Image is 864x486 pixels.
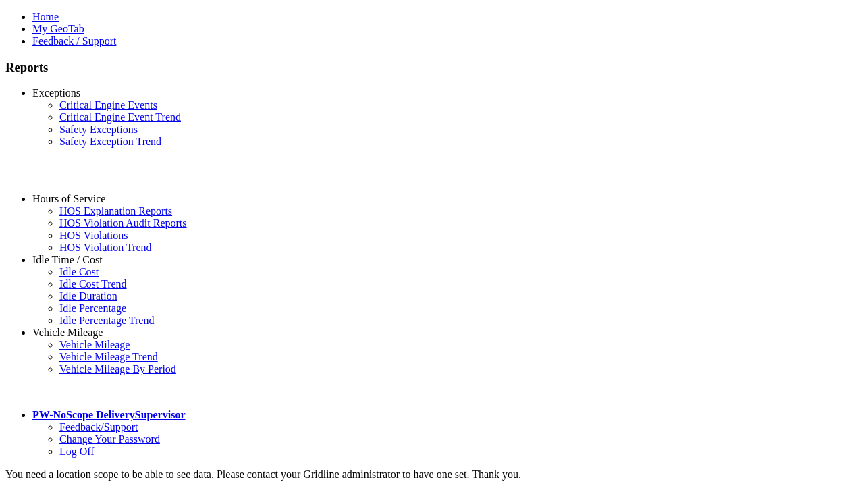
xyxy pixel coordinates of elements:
[32,87,80,99] a: Exceptions
[59,302,126,314] a: Idle Percentage
[59,433,160,445] a: Change Your Password
[32,35,116,47] a: Feedback / Support
[59,242,152,253] a: HOS Violation Trend
[32,254,103,265] a: Idle Time / Cost
[32,193,105,205] a: Hours of Service
[59,230,128,241] a: HOS Violations
[59,446,94,457] a: Log Off
[59,205,172,217] a: HOS Explanation Reports
[59,351,158,362] a: Vehicle Mileage Trend
[59,339,130,350] a: Vehicle Mileage
[59,278,127,290] a: Idle Cost Trend
[59,111,181,123] a: Critical Engine Event Trend
[59,315,154,326] a: Idle Percentage Trend
[59,217,187,229] a: HOS Violation Audit Reports
[59,363,176,375] a: Vehicle Mileage By Period
[32,11,59,22] a: Home
[59,290,117,302] a: Idle Duration
[59,266,99,277] a: Idle Cost
[32,327,103,338] a: Vehicle Mileage
[5,60,859,75] h3: Reports
[32,409,185,421] a: PW-NoScope DeliverySupervisor
[32,23,84,34] a: My GeoTab
[59,421,138,433] a: Feedback/Support
[59,136,161,147] a: Safety Exception Trend
[5,468,859,481] div: You need a location scope to be able to see data. Please contact your Gridline administrator to h...
[59,124,138,135] a: Safety Exceptions
[59,99,157,111] a: Critical Engine Events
